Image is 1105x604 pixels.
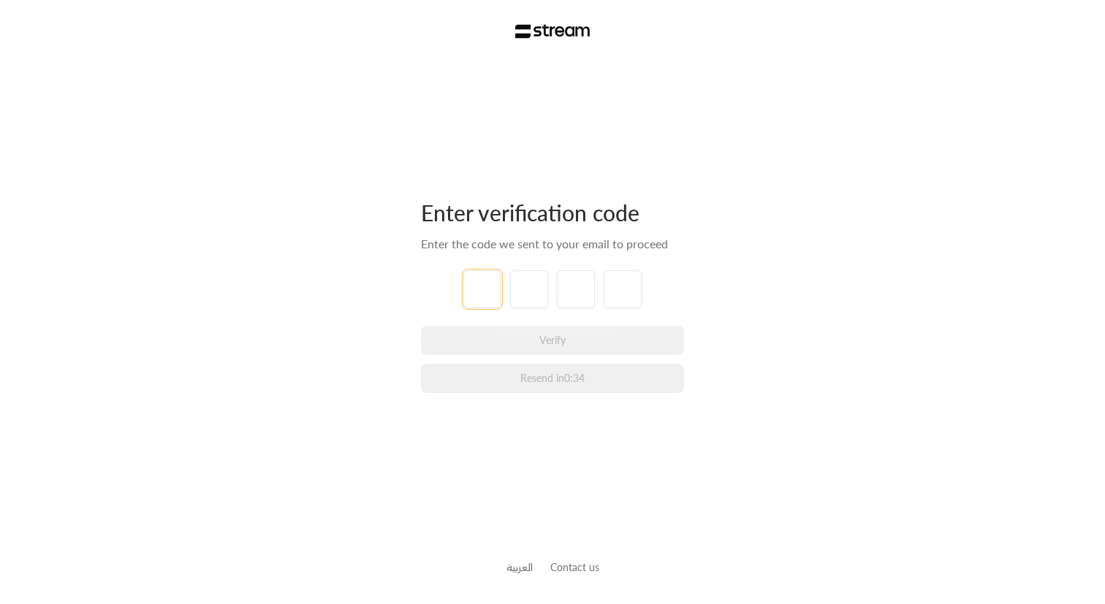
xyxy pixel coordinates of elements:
[550,559,599,575] button: Contact us
[515,24,591,39] img: Stream Logo
[421,235,684,253] div: Enter the code we sent to your email to proceed
[550,561,599,573] a: Contact us
[506,554,533,581] a: العربية
[421,199,684,226] div: Enter verification code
